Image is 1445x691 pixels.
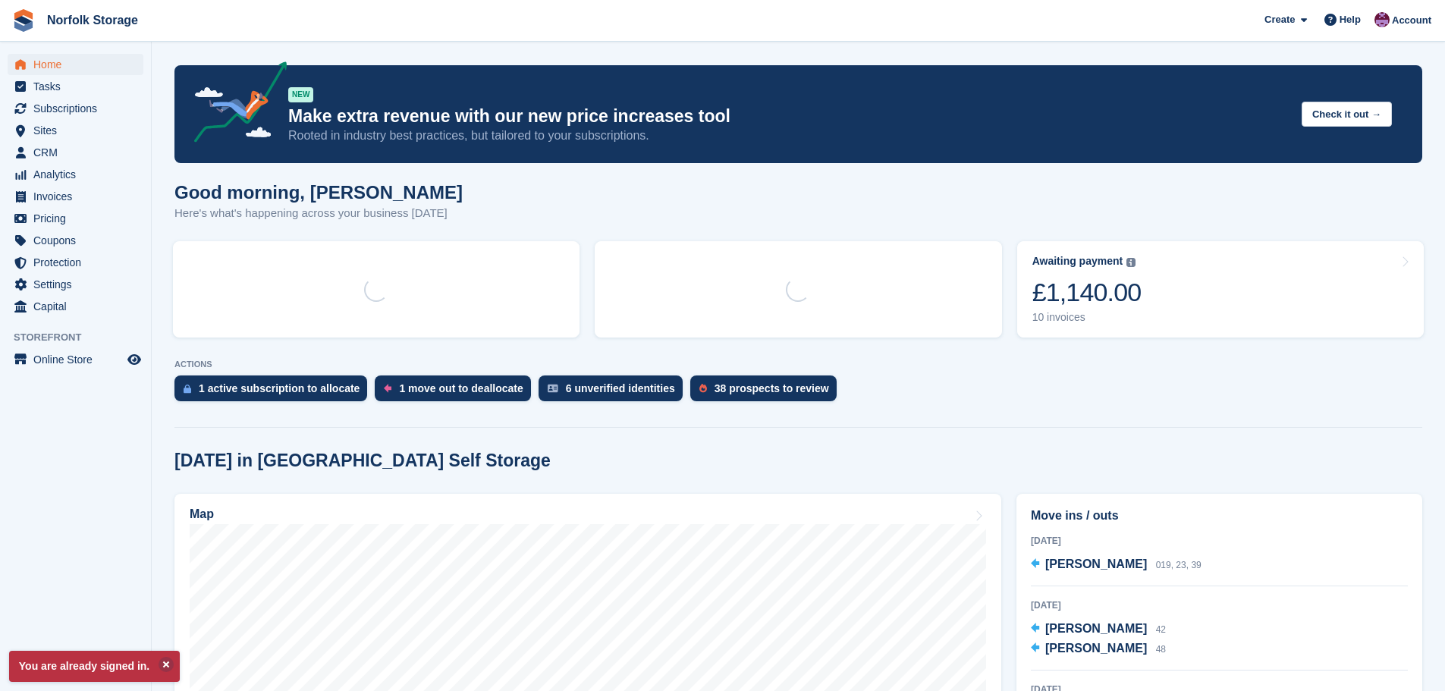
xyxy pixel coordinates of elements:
[33,274,124,295] span: Settings
[9,651,180,682] p: You are already signed in.
[33,208,124,229] span: Pricing
[33,98,124,119] span: Subscriptions
[1032,255,1123,268] div: Awaiting payment
[174,182,463,203] h1: Good morning, [PERSON_NAME]
[8,98,143,119] a: menu
[8,54,143,75] a: menu
[1302,102,1392,127] button: Check it out →
[184,384,191,394] img: active_subscription_to_allocate_icon-d502201f5373d7db506a760aba3b589e785aa758c864c3986d89f69b8ff3...
[1126,258,1136,267] img: icon-info-grey-7440780725fd019a000dd9b08b2336e03edf1995a4989e88bcd33f0948082b44.svg
[375,375,538,409] a: 1 move out to deallocate
[174,375,375,409] a: 1 active subscription to allocate
[8,142,143,163] a: menu
[288,127,1290,144] p: Rooted in industry best practices, but tailored to your subscriptions.
[1374,12,1390,27] img: Jenny Leaver
[12,9,35,32] img: stora-icon-8386f47178a22dfd0bd8f6a31ec36ba5ce8667c1dd55bd0f319d3a0aa187defe.svg
[33,142,124,163] span: CRM
[288,87,313,102] div: NEW
[8,164,143,185] a: menu
[1032,311,1142,324] div: 10 invoices
[14,330,151,345] span: Storefront
[8,120,143,141] a: menu
[190,507,214,521] h2: Map
[8,186,143,207] a: menu
[548,384,558,393] img: verify_identity-adf6edd0f0f0b5bbfe63781bf79b02c33cf7c696d77639b501bdc392416b5a36.svg
[699,384,707,393] img: prospect-51fa495bee0391a8d652442698ab0144808aea92771e9ea1ae160a38d050c398.svg
[8,296,143,317] a: menu
[1156,644,1166,655] span: 48
[174,360,1422,369] p: ACTIONS
[566,382,675,394] div: 6 unverified identities
[1032,277,1142,308] div: £1,140.00
[8,252,143,273] a: menu
[41,8,144,33] a: Norfolk Storage
[1017,241,1424,338] a: Awaiting payment £1,140.00 10 invoices
[33,349,124,370] span: Online Store
[33,76,124,97] span: Tasks
[33,54,124,75] span: Home
[1045,642,1147,655] span: [PERSON_NAME]
[33,296,124,317] span: Capital
[1031,555,1202,575] a: [PERSON_NAME] 019, 23, 39
[399,382,523,394] div: 1 move out to deallocate
[1031,507,1408,525] h2: Move ins / outs
[1340,12,1361,27] span: Help
[1031,639,1166,659] a: [PERSON_NAME] 48
[8,349,143,370] a: menu
[384,384,391,393] img: move_outs_to_deallocate_icon-f764333ba52eb49d3ac5e1228854f67142a1ed5810a6f6cc68b1a99e826820c5.svg
[1156,624,1166,635] span: 42
[1031,598,1408,612] div: [DATE]
[125,350,143,369] a: Preview store
[690,375,844,409] a: 38 prospects to review
[1156,560,1202,570] span: 019, 23, 39
[1031,534,1408,548] div: [DATE]
[33,186,124,207] span: Invoices
[8,274,143,295] a: menu
[8,230,143,251] a: menu
[1031,620,1166,639] a: [PERSON_NAME] 42
[199,382,360,394] div: 1 active subscription to allocate
[181,61,287,148] img: price-adjustments-announcement-icon-8257ccfd72463d97f412b2fc003d46551f7dbcb40ab6d574587a9cd5c0d94...
[1264,12,1295,27] span: Create
[1392,13,1431,28] span: Account
[1045,558,1147,570] span: [PERSON_NAME]
[174,205,463,222] p: Here's what's happening across your business [DATE]
[288,105,1290,127] p: Make extra revenue with our new price increases tool
[1045,622,1147,635] span: [PERSON_NAME]
[33,252,124,273] span: Protection
[33,120,124,141] span: Sites
[8,76,143,97] a: menu
[33,164,124,185] span: Analytics
[33,230,124,251] span: Coupons
[174,451,551,471] h2: [DATE] in [GEOGRAPHIC_DATA] Self Storage
[539,375,690,409] a: 6 unverified identities
[8,208,143,229] a: menu
[715,382,829,394] div: 38 prospects to review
